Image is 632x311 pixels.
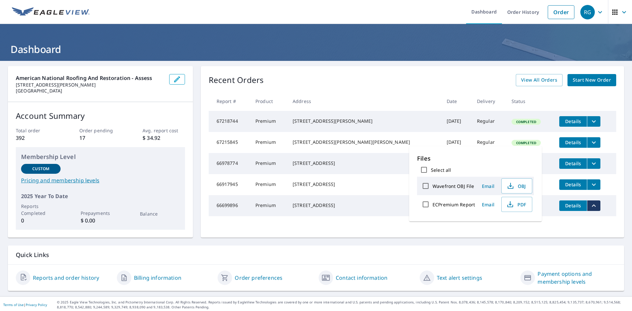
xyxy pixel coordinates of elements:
[81,217,120,224] p: $ 0.00
[209,195,250,216] td: 66699896
[143,127,185,134] p: Avg. report cost
[134,274,181,282] a: Billing information
[250,195,287,216] td: Premium
[559,158,587,169] button: detailsBtn-66978774
[32,166,49,172] p: Custom
[79,134,121,142] p: 17
[8,42,624,56] h1: Dashboard
[16,110,185,122] p: Account Summary
[521,76,557,84] span: View All Orders
[472,91,506,111] th: Delivery
[3,302,24,307] a: Terms of Use
[563,181,583,188] span: Details
[209,111,250,132] td: 67218744
[567,74,616,86] a: Start New Order
[472,132,506,153] td: Regular
[548,5,574,19] a: Order
[441,132,472,153] td: [DATE]
[293,181,436,188] div: [STREET_ADDRESS]
[512,119,540,124] span: Completed
[478,181,499,191] button: Email
[516,74,563,86] a: View All Orders
[512,141,540,145] span: Completed
[16,127,58,134] p: Total order
[250,111,287,132] td: Premium
[21,203,61,217] p: Reports Completed
[16,88,164,94] p: [GEOGRAPHIC_DATA]
[587,116,600,127] button: filesDropdownBtn-67218744
[433,183,474,189] label: Wavefront OBJ File
[441,91,472,111] th: Date
[441,111,472,132] td: [DATE]
[21,176,180,184] a: Pricing and membership levels
[431,167,451,173] label: Select all
[209,153,250,174] td: 66978774
[480,183,496,189] span: Email
[587,137,600,148] button: filesDropdownBtn-67215845
[57,300,629,310] p: © 2025 Eagle View Technologies, Inc. and Pictometry International Corp. All Rights Reserved. Repo...
[209,91,250,111] th: Report #
[209,132,250,153] td: 67215845
[437,274,482,282] a: Text alert settings
[293,202,436,209] div: [STREET_ADDRESS]
[538,270,616,286] a: Payment options and membership levels
[3,303,47,307] p: |
[417,154,534,163] p: Files
[293,160,436,167] div: [STREET_ADDRESS]
[501,197,532,212] button: PDF
[559,179,587,190] button: detailsBtn-66917945
[563,118,583,124] span: Details
[16,82,164,88] p: [STREET_ADDRESS][PERSON_NAME]
[336,274,387,282] a: Contact information
[559,137,587,148] button: detailsBtn-67215845
[79,127,121,134] p: Order pending
[21,192,180,200] p: 2025 Year To Date
[478,199,499,210] button: Email
[506,91,554,111] th: Status
[287,91,441,111] th: Address
[293,118,436,124] div: [STREET_ADDRESS][PERSON_NAME]
[559,200,587,211] button: detailsBtn-66699896
[501,178,532,194] button: OBJ
[587,179,600,190] button: filesDropdownBtn-66917945
[140,210,179,217] p: Balance
[143,134,185,142] p: $ 34.92
[559,116,587,127] button: detailsBtn-67218744
[472,111,506,132] td: Regular
[580,5,595,19] div: RG
[563,139,583,145] span: Details
[16,251,616,259] p: Quick Links
[33,274,99,282] a: Reports and order history
[250,153,287,174] td: Premium
[81,210,120,217] p: Prepayments
[563,160,583,167] span: Details
[16,134,58,142] p: 392
[209,174,250,195] td: 66917945
[433,201,475,208] label: ECPremium Report
[209,74,264,86] p: Recent Orders
[587,158,600,169] button: filesDropdownBtn-66978774
[235,274,282,282] a: Order preferences
[16,74,164,82] p: American National Roofing and Restoration - Assess
[293,139,436,145] div: [STREET_ADDRESS][PERSON_NAME][PERSON_NAME]
[250,132,287,153] td: Premium
[12,7,90,17] img: EV Logo
[480,201,496,208] span: Email
[587,200,600,211] button: filesDropdownBtn-66699896
[573,76,611,84] span: Start New Order
[563,202,583,209] span: Details
[250,174,287,195] td: Premium
[26,302,47,307] a: Privacy Policy
[21,152,180,161] p: Membership Level
[21,217,61,224] p: 0
[250,91,287,111] th: Product
[506,182,527,190] span: OBJ
[506,200,527,208] span: PDF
